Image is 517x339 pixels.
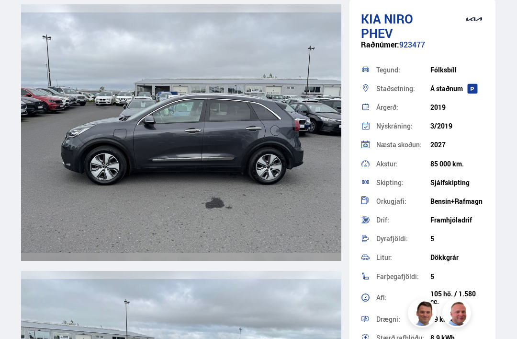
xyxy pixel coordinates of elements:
[430,235,484,243] div: 5
[376,141,430,148] div: Næsta skoðun:
[409,300,438,329] img: FbJEzSuNWCJXmdc-.webp
[21,4,341,261] img: 3451511.jpeg
[376,294,430,301] div: Afl:
[460,7,488,31] img: brand logo
[376,316,430,323] div: Drægni:
[376,179,430,186] div: Skipting:
[430,66,484,74] div: Fólksbíll
[430,179,484,187] div: Sjálfskipting
[376,123,430,129] div: Nýskráning:
[430,122,484,130] div: 3/2019
[376,217,430,223] div: Drif:
[376,85,430,92] div: Staðsetning:
[376,273,430,280] div: Farþegafjöldi:
[376,67,430,73] div: Tegund:
[430,141,484,149] div: 2027
[430,254,484,261] div: Dökkgrár
[376,254,430,261] div: Litur:
[361,40,484,59] div: 923477
[430,290,484,305] div: 105 hö. / 1.580 cc.
[361,10,381,27] span: Kia
[361,10,413,42] span: Niro PHEV
[8,4,36,33] button: Open LiveChat chat widget
[376,104,430,111] div: Árgerð:
[430,85,484,93] div: Á staðnum
[430,216,484,224] div: Framhjóladrif
[430,160,484,168] div: 85 000 km.
[376,198,430,205] div: Orkugjafi:
[361,39,399,50] span: Raðnúmer:
[444,300,472,329] img: siFngHWaQ9KaOqBr.png
[430,273,484,281] div: 5
[376,161,430,167] div: Akstur:
[430,198,484,205] div: Bensín+Rafmagn
[376,235,430,242] div: Dyrafjöldi:
[430,104,484,111] div: 2019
